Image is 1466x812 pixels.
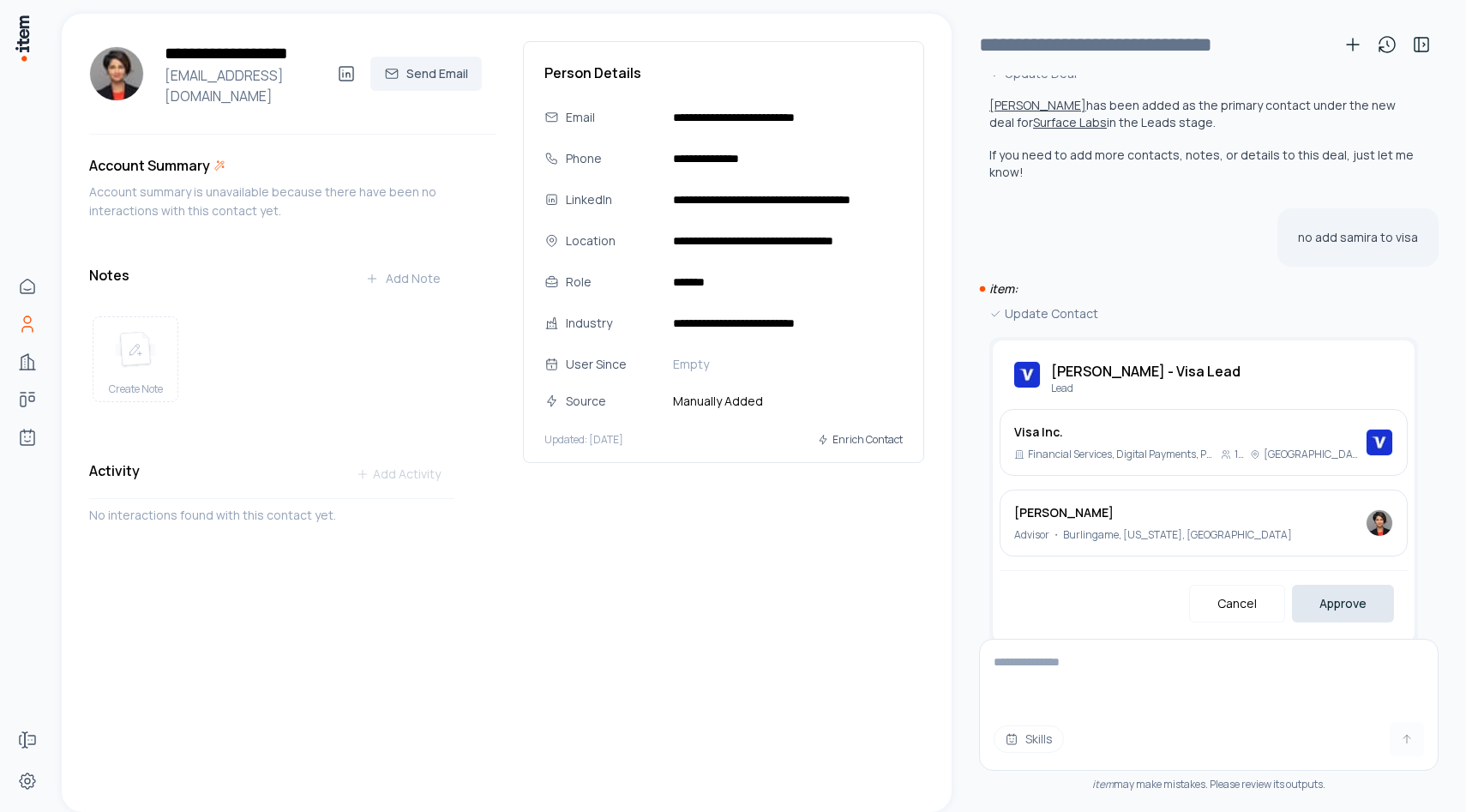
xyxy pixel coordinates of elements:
[89,46,144,101] img: Samira Rahmatullah
[1014,424,1359,441] h3: Visa Inc.
[989,97,1086,114] button: [PERSON_NAME]
[14,14,31,63] img: Item Brain Logo
[89,460,140,481] h3: Activity
[1033,114,1107,131] button: Surface Labs
[10,764,45,798] a: Settings
[1051,382,1241,395] p: Lead
[1028,448,1214,461] p: Financial Services, Digital Payments, Payment Technology, IT Services and IT Consulting
[673,356,709,373] span: Empty
[1092,777,1114,791] i: item
[989,97,1396,130] p: has been added as the primary contact under the new deal for in the Leads stage.
[1366,509,1393,537] img: Samira Rahmatullah
[666,392,903,411] span: Manually Added
[1189,585,1285,623] button: Cancel
[1298,229,1418,246] p: no add samira to visa
[817,424,903,455] button: Enrich Contact
[566,355,659,374] div: User Since
[351,262,454,296] button: Add Note
[544,433,623,447] p: Updated: [DATE]
[1264,448,1359,461] p: [GEOGRAPHIC_DATA], [GEOGRAPHIC_DATA]
[10,420,45,454] a: Agents
[989,147,1418,181] p: If you need to add more contacts, notes, or details to this deal, just let me know!
[1235,448,1243,461] p: 10001+
[566,314,659,333] div: Industry
[566,190,659,209] div: LinkedIn
[1336,27,1370,62] button: New conversation
[10,382,45,417] a: Deals
[544,63,903,83] h3: Person Details
[89,265,129,286] h3: Notes
[1025,731,1053,748] span: Skills
[10,723,45,757] a: Forms
[989,304,1418,323] div: Update Contact
[115,331,156,369] img: create note
[994,725,1064,753] button: Skills
[1014,504,1292,521] h3: [PERSON_NAME]
[989,280,1018,297] i: item:
[1292,585,1394,623] button: Approve
[93,316,178,402] button: create noteCreate Note
[1366,429,1393,456] img: Visa Inc.
[979,778,1439,791] div: may make mistakes. Please review its outputs.
[566,108,659,127] div: Email
[1404,27,1439,62] button: Toggle sidebar
[89,506,454,525] p: No interactions found with this contact yet.
[10,269,45,304] a: Home
[10,345,45,379] a: Companies
[10,307,45,341] a: People
[1013,361,1041,388] img: Samira Rahmatullah - Visa Lead
[566,232,659,250] div: Location
[1370,27,1404,62] button: View history
[566,392,659,411] div: Source
[370,57,482,91] button: Send Email
[109,382,163,396] span: Create Note
[566,273,659,292] div: Role
[1051,361,1241,382] h2: [PERSON_NAME] - Visa Lead
[566,149,659,168] div: Phone
[89,183,454,220] div: Account summary is unavailable because there have been no interactions with this contact yet.
[158,65,329,106] h4: [EMAIL_ADDRESS][DOMAIN_NAME]
[89,155,210,176] h3: Account Summary
[365,270,441,287] div: Add Note
[1014,528,1292,542] p: Advisor ・ Burlingame, [US_STATE], [GEOGRAPHIC_DATA]
[666,351,903,378] button: Empty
